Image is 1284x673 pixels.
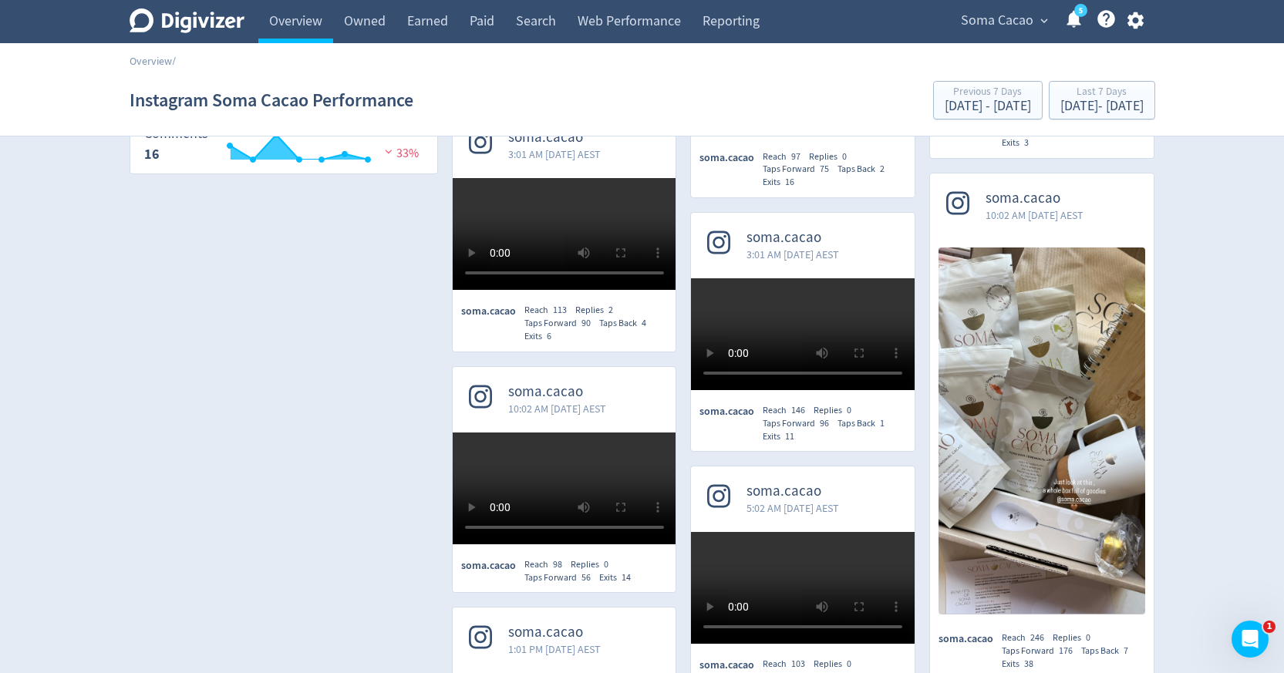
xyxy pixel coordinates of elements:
span: 0 [842,150,847,163]
div: Taps Forward [763,417,837,430]
span: 38 [1024,658,1033,670]
div: Replies [809,150,855,163]
span: 0 [604,558,608,570]
div: Taps Forward [524,317,599,330]
strong: 16 [144,145,160,163]
div: [DATE] - [DATE] [1060,99,1144,113]
span: soma.cacao [461,304,524,319]
span: 3:01 AM [DATE] AEST [746,247,839,262]
button: Previous 7 Days[DATE] - [DATE] [933,81,1043,119]
div: Taps Forward [1002,644,1081,658]
span: soma.cacao [939,631,1002,647]
span: 75 [820,163,829,175]
div: Taps Forward [524,571,599,584]
div: Replies [571,558,617,571]
a: soma.cacao10:02 AM [DATE] AESTsoma.cacaoReach246Replies0Taps Forward176Taps Back7Exits38 [930,173,1154,671]
div: Reach [763,150,809,163]
div: Taps Forward [763,163,837,176]
svg: Comments 16 [136,126,431,167]
span: 2 [608,304,613,316]
div: Exits [763,430,803,443]
h1: Instagram Soma Cacao Performance [130,76,413,125]
div: Previous 7 Days [945,86,1031,99]
button: Last 7 Days[DATE]- [DATE] [1049,81,1155,119]
span: soma.cacao [699,658,763,673]
span: 3 [1024,136,1029,149]
span: 2 [880,163,885,175]
iframe: Intercom live chat [1232,621,1269,658]
span: soma.cacao [508,129,601,146]
div: Exits [1002,658,1042,671]
span: soma.cacao [508,624,601,641]
a: 5 [1074,4,1087,17]
span: 246 [1030,631,1044,644]
span: 103 [791,658,805,670]
div: Replies [814,658,860,671]
span: soma.cacao [699,150,763,166]
div: Last 7 Days [1060,86,1144,99]
div: Exits [524,330,560,343]
span: 1 [1263,621,1276,633]
div: Taps Back [837,163,893,176]
span: 7 [1124,644,1128,657]
div: Reach [524,304,575,317]
span: 1:01 PM [DATE] AEST [508,641,601,657]
div: Reach [763,404,814,417]
div: Reach [1002,631,1053,644]
span: 11 [785,430,794,442]
span: 0 [847,658,851,670]
span: soma.cacao [746,483,839,500]
span: expand_more [1037,14,1051,28]
span: 0 [1086,631,1090,644]
div: Replies [575,304,622,317]
div: [DATE] - [DATE] [945,99,1031,113]
span: 90 [581,317,591,329]
div: Taps Back [599,317,655,330]
span: 5:02 AM [DATE] AEST [746,500,839,516]
div: Taps Back [1081,644,1137,658]
span: 146 [791,404,805,416]
text: 5 [1078,5,1082,16]
a: Overview [130,54,172,68]
span: 176 [1059,644,1073,657]
button: Soma Cacao [955,8,1052,33]
div: Exits [599,571,639,584]
span: soma.cacao [699,404,763,419]
a: soma.cacao3:01 AM [DATE] AESTsoma.cacaoReach113Replies2Taps Forward90Taps Back4Exits6 [453,113,676,342]
span: 16 [785,176,794,188]
span: 56 [581,571,591,584]
span: 96 [820,417,829,429]
span: 113 [553,304,567,316]
span: 4 [642,317,646,329]
div: Reach [524,558,571,571]
span: soma.cacao [508,383,606,401]
span: Soma Cacao [961,8,1033,33]
a: soma.cacao10:02 AM [DATE] AESTsoma.cacaoReach98Replies0Taps Forward56Exits14 [453,367,676,584]
span: 98 [553,558,562,570]
span: 3:01 AM [DATE] AEST [508,146,601,162]
div: Replies [1053,631,1099,644]
img: negative-performance.svg [381,146,396,157]
span: 10:02 AM [DATE] AEST [986,207,1083,223]
span: 33% [381,146,419,161]
span: soma.cacao [986,190,1083,207]
div: Reach [763,658,814,671]
span: soma.cacao [746,229,839,247]
span: 97 [791,150,800,163]
div: Exits [1002,136,1037,150]
span: soma.cacao [461,558,524,574]
a: soma.cacao3:01 AM [DATE] AESTsoma.cacaoReach146Replies0Taps Forward96Taps Back1Exits11 [691,213,915,442]
span: 0 [847,404,851,416]
span: / [172,54,176,68]
span: 1 [880,417,885,429]
div: Taps Back [837,417,893,430]
span: 6 [547,330,551,342]
span: 14 [622,571,631,584]
div: Exits [763,176,803,189]
span: 10:02 AM [DATE] AEST [508,401,606,416]
div: Replies [814,404,860,417]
